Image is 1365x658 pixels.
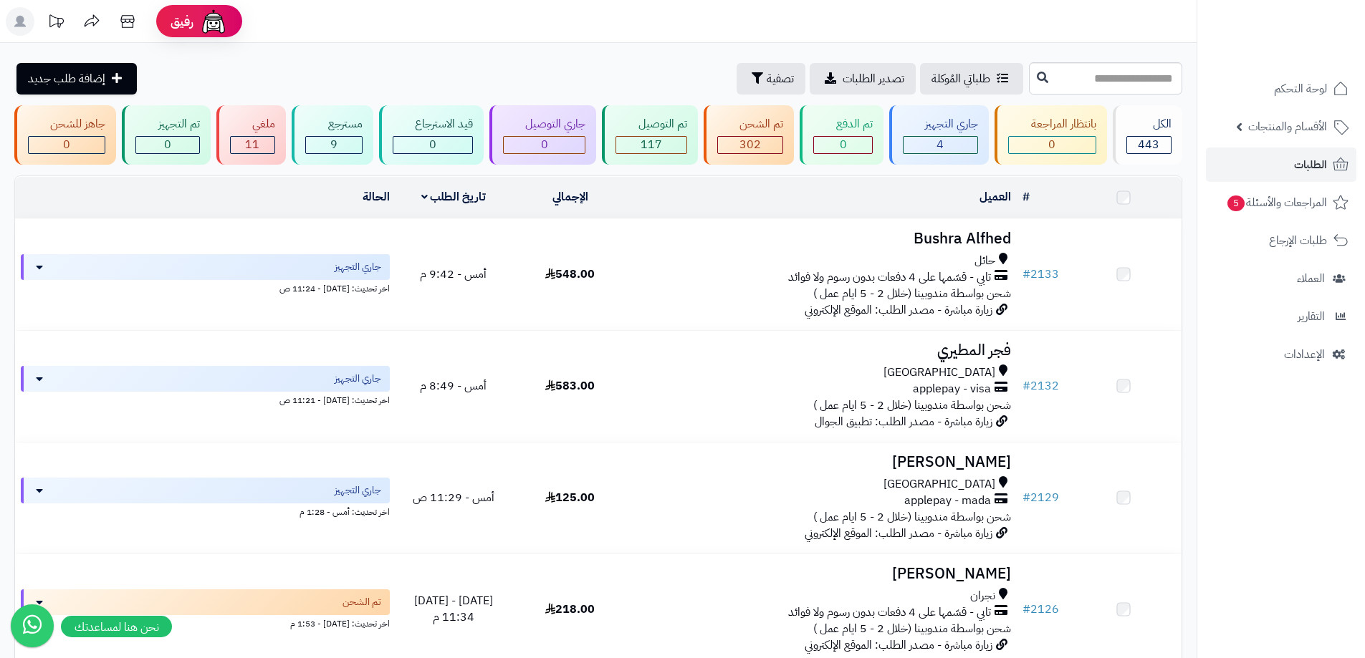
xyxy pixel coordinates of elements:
[813,620,1011,637] span: شحن بواسطة مندوبينا (خلال 2 - 5 ايام عمل )
[813,508,1011,526] span: شحن بواسطة مندوبينا (خلال 2 - 5 ايام عمل )
[883,364,995,381] span: [GEOGRAPHIC_DATA]
[414,592,493,626] span: [DATE] - [DATE] 11:34 م
[1274,79,1327,99] span: لوحة التحكم
[805,525,992,542] span: زيارة مباشرة - مصدر الطلب: الموقع الإلكتروني
[545,489,595,506] span: 125.00
[1110,105,1185,165] a: الكل443
[810,63,916,95] a: تصدير الطلبات
[1126,116,1172,132] div: الكل
[376,105,487,165] a: قيد الاسترجاع 0
[231,137,274,153] div: 11
[1022,489,1030,506] span: #
[413,489,494,506] span: أمس - 11:29 ص
[788,604,991,621] span: تابي - قسّمها على 4 دفعات بدون رسوم ولا فوائد
[420,266,487,283] span: أمس - 9:42 م
[343,595,381,609] span: تم الشحن
[1206,147,1356,182] a: الطلبات
[1138,136,1159,153] span: 443
[931,70,990,87] span: طلباتي المُوكلة
[1248,117,1327,137] span: الأقسام والمنتجات
[28,70,105,87] span: إضافة طلب جديد
[1206,261,1356,296] a: العملاء
[634,566,1011,582] h3: [PERSON_NAME]
[980,188,1011,205] a: العميل
[739,136,761,153] span: 302
[992,105,1109,165] a: بانتظار المراجعة 0
[1022,601,1059,618] a: #2126
[545,601,595,618] span: 218.00
[1022,266,1030,283] span: #
[634,454,1011,470] h3: [PERSON_NAME]
[552,188,588,205] a: الإجمالي
[1226,193,1327,213] span: المراجعات والأسئلة
[737,63,805,95] button: تصفية
[199,7,228,36] img: ai-face.png
[421,188,487,205] a: تاريخ الطلب
[119,105,213,165] a: تم التجهيز 0
[1206,223,1356,258] a: طلبات الإرجاع
[813,116,872,132] div: تم الدفع
[541,136,548,153] span: 0
[363,188,390,205] a: الحالة
[1022,266,1059,283] a: #2133
[599,105,700,165] a: تم التوصيل 117
[21,503,390,518] div: اخر تحديث: أمس - 1:28 م
[913,381,991,397] span: applepay - visa
[1206,72,1356,106] a: لوحة التحكم
[135,116,199,132] div: تم التجهيز
[717,116,783,132] div: تم الشحن
[970,588,995,604] span: نجران
[813,397,1011,414] span: شحن بواسطة مندوبينا (خلال 2 - 5 ايام عمل )
[545,266,595,283] span: 548.00
[1008,116,1096,132] div: بانتظار المراجعة
[1206,299,1356,334] a: التقارير
[616,137,686,153] div: 117
[974,253,995,269] span: حائل
[393,137,472,153] div: 0
[1022,188,1030,205] a: #
[1022,489,1059,506] a: #2129
[305,116,362,132] div: مسترجع
[805,301,992,319] span: زيارة مباشرة - مصدر الطلب: الموقع الإلكتروني
[1022,377,1030,395] span: #
[63,136,70,153] span: 0
[330,136,337,153] span: 9
[937,136,944,153] span: 4
[904,493,991,509] span: applepay - mada
[1048,136,1055,153] span: 0
[701,105,797,165] a: تم الشحن 302
[230,116,275,132] div: ملغي
[805,637,992,654] span: زيارة مباشرة - مصدر الطلب: الموقع الإلكتروني
[1298,306,1325,326] span: التقارير
[21,392,390,407] div: اخر تحديث: [DATE] - 11:21 ص
[641,136,662,153] span: 117
[840,136,847,153] span: 0
[1022,377,1059,395] a: #2132
[504,137,585,153] div: 0
[616,116,686,132] div: تم التوصيل
[429,136,436,153] span: 0
[788,269,991,286] span: تابي - قسّمها على 4 دفعات بدون رسوم ولا فوائد
[306,137,361,153] div: 9
[393,116,473,132] div: قيد الاسترجاع
[16,63,137,95] a: إضافة طلب جديد
[1009,137,1095,153] div: 0
[545,377,595,395] span: 583.00
[1206,337,1356,372] a: الإعدادات
[1022,601,1030,618] span: #
[1284,344,1325,364] span: الإعدادات
[815,413,992,430] span: زيارة مباشرة - مصدر الطلب: تطبيق الجوال
[1206,185,1356,220] a: المراجعات والأسئلة5
[767,70,794,87] span: تصفية
[335,260,381,274] span: جاري التجهيز
[11,105,119,165] a: جاهز للشحن 0
[21,280,390,295] div: اخر تحديث: [DATE] - 11:24 ص
[28,116,105,132] div: جاهز للشحن
[214,105,289,165] a: ملغي 11
[903,116,978,132] div: جاري التجهيز
[1268,40,1351,70] img: logo-2.png
[904,137,977,153] div: 4
[883,476,995,493] span: [GEOGRAPHIC_DATA]
[136,137,198,153] div: 0
[797,105,886,165] a: تم الدفع 0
